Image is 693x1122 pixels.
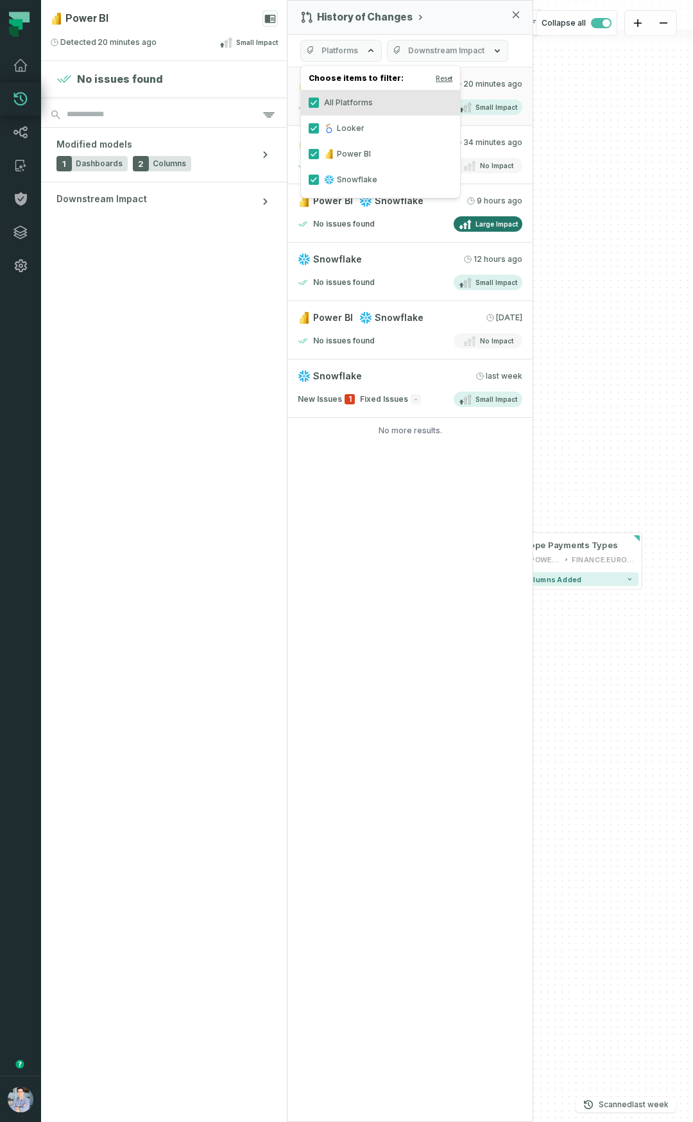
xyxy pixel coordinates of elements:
[480,336,513,346] span: No Impact
[313,336,375,346] h4: No issues found
[77,71,163,87] h4: No issues found
[599,1098,669,1111] p: Scanned
[14,1058,26,1070] div: Tooltip anchor
[287,184,533,243] a: Power BISnowflake[DATE] 4:16:25 AMNo issues foundLarge Impact
[301,167,460,193] label: Snowflake
[375,311,424,324] span: Snowflake
[301,116,460,141] label: Looker
[408,46,484,56] span: Downstream Impact
[287,67,533,126] a: Power BI[DATE] 1:36:55 PMNo issues foundSmall Impact
[287,126,533,184] a: Power BISnowflake[DATE] 1:22:21 PMNo issues foundNo Impact
[530,554,561,565] div: POWER BI
[474,254,522,264] relative-time: Sep 16, 2025, 2:00 AM GMT+3
[516,540,618,551] div: Europe Payments Types
[133,156,149,171] span: 2
[309,149,319,159] button: Power BI
[321,46,358,56] span: Platforms
[309,175,319,185] button: Snowflake
[486,371,522,381] relative-time: Sep 7, 2025, 8:46 PM GMT+3
[475,395,517,404] span: Small Impact
[387,40,508,62] button: Downstream Impact
[50,37,157,47] span: Detected
[536,10,617,36] button: Collapse all
[300,11,425,24] button: History of Changes
[287,301,533,359] a: Power BISnowflake[DATE] 4:23:59 AMNo issues foundNo Impact
[313,219,375,229] h4: No issues found
[313,194,353,207] span: Power BI
[153,159,186,169] span: Columns
[477,196,522,206] relative-time: Sep 16, 2025, 4:16 AM GMT+3
[41,128,287,182] button: Modified models1Dashboards2Columns
[56,193,147,205] span: Downstream Impact
[411,394,421,404] span: -
[475,278,517,288] span: Small Impact
[287,426,533,436] div: No more results.
[313,277,375,288] h4: No issues found
[625,11,651,36] button: zoom in
[572,554,633,565] div: FINANCE.EUROPE
[300,40,382,62] button: Platforms
[480,161,513,171] span: No Impact
[56,156,72,171] span: 1
[463,137,522,148] relative-time: Sep 16, 2025, 1:22 PM GMT+3
[345,394,355,404] span: 1
[287,243,533,301] a: Snowflake[DATE] 2:00:08 AMNo issues foundSmall Impact
[516,575,581,583] span: 2 columns added
[313,370,362,383] span: Snowflake
[475,220,518,229] span: Large Impact
[651,11,676,36] button: zoom out
[309,123,319,134] button: Looker
[236,38,278,47] span: Small Impact
[496,313,522,323] relative-time: Sep 15, 2025, 4:23 AM GMT+3
[301,141,460,167] label: Power BI
[375,194,424,207] span: Snowflake
[301,90,460,116] label: All Platforms
[98,37,157,47] relative-time: Sep 16, 2025, 1:36 PM GMT+3
[41,182,287,221] button: Downstream Impact
[309,98,319,108] button: All Platforms
[76,159,123,169] span: Dashboards
[301,71,460,90] h4: Choose items to filter:
[313,311,353,324] span: Power BI
[298,394,342,404] span: New Issues
[632,1100,669,1109] relative-time: Sep 6, 2025, 5:45 PM GMT+3
[475,103,517,112] span: Small Impact
[436,73,452,83] button: Reset
[313,253,362,266] span: Snowflake
[65,13,108,24] span: Power BI
[576,1097,676,1112] button: Scanned[DATE] 5:45:23 PM
[56,138,132,151] span: Modified models
[360,394,408,404] span: Fixed Issues
[8,1087,33,1112] img: avatar of Alon Nafta
[287,359,533,418] a: Snowflake[DATE] 8:46:32 PMNew Issues1Fixed Issues-Small Impact
[463,79,522,89] relative-time: Sep 16, 2025, 1:36 PM GMT+3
